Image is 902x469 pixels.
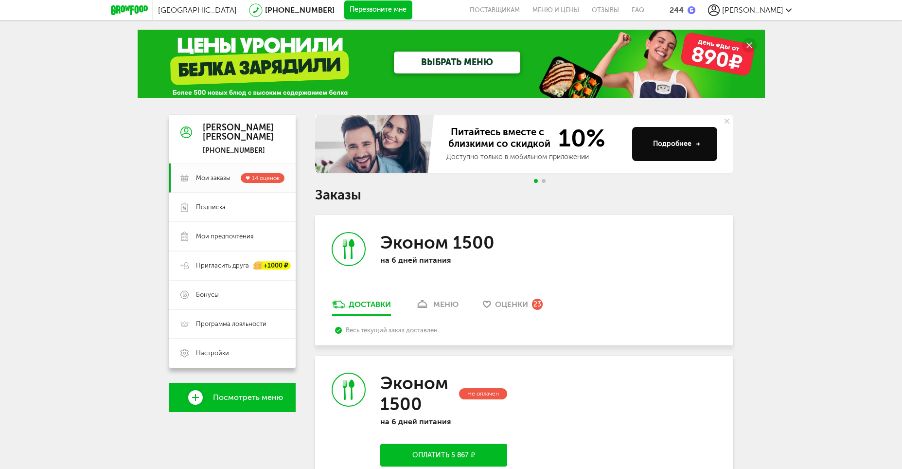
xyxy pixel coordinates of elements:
[410,299,463,315] a: меню
[534,179,538,183] span: Go to slide 1
[169,193,296,222] a: Подписка
[478,299,548,315] a: Оценки 23
[158,5,237,15] span: [GEOGRAPHIC_DATA]
[169,383,296,412] a: Посмотреть меню
[196,290,219,299] span: Бонусы
[169,339,296,368] a: Настройки
[203,123,274,143] div: [PERSON_NAME] [PERSON_NAME]
[722,5,783,15] span: [PERSON_NAME]
[169,163,296,193] a: Мои заказы 14 оценок
[670,5,684,15] div: 244
[169,222,296,251] a: Мои предпочтения
[380,444,507,467] button: Оплатить 5 867 ₽
[433,300,459,309] div: меню
[446,152,624,162] div: Доступно только в мобильном приложении
[380,373,457,415] h3: Эконом 1500
[344,0,412,20] button: Перезвоните мне
[315,189,733,201] h1: Заказы
[196,261,249,270] span: Пригласить друга
[169,251,296,280] a: Пригласить друга +1000 ₽
[552,126,605,150] span: 10%
[196,203,226,212] span: Подписка
[653,139,700,149] div: Подробнее
[213,393,283,402] span: Посмотреть меню
[196,349,229,358] span: Настройки
[495,300,528,309] span: Оценки
[169,309,296,339] a: Программа лояльности
[196,232,253,241] span: Мои предпочтения
[349,300,391,309] div: Доставки
[459,388,507,399] div: Не оплачен
[446,126,552,150] span: Питайтесь вместе с близкими со скидкой
[327,299,396,315] a: Доставки
[335,326,713,334] div: Весь текущий заказ доставлен.
[394,52,520,73] a: ВЫБРАТЬ МЕНЮ
[380,232,495,253] h3: Эконом 1500
[196,320,266,328] span: Программа лояльности
[252,175,280,181] span: 14 оценок
[380,255,507,265] p: на 6 дней питания
[265,5,335,15] a: [PHONE_NUMBER]
[196,174,230,182] span: Мои заказы
[203,146,274,155] div: [PHONE_NUMBER]
[632,127,717,161] button: Подробнее
[315,115,437,173] img: family-banner.579af9d.jpg
[532,299,543,309] div: 23
[542,179,546,183] span: Go to slide 2
[380,417,507,426] p: на 6 дней питания
[688,6,695,14] img: bonus_b.cdccf46.png
[169,280,296,309] a: Бонусы
[254,262,291,270] div: +1000 ₽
